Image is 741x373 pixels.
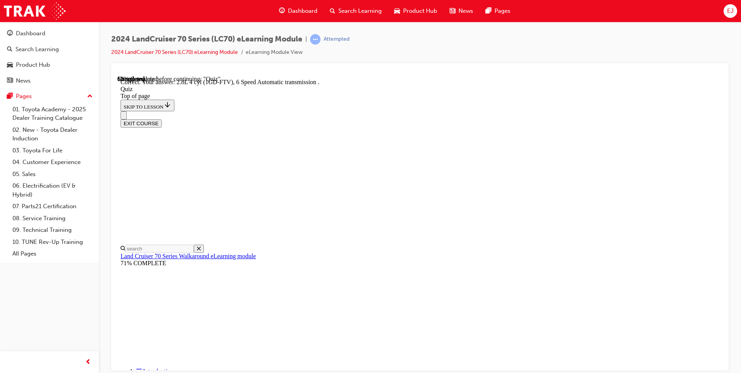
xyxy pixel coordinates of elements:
[3,89,96,104] button: Pages
[458,7,473,16] span: News
[9,145,96,157] a: 03. Toyota For Life
[9,248,96,260] a: All Pages
[3,17,602,24] div: Top of page
[3,24,57,36] button: SKIP TO LESSON
[3,26,96,41] a: Dashboard
[3,10,602,17] div: Quiz
[288,7,317,16] span: Dashboard
[7,93,13,100] span: pages-icon
[87,92,93,102] span: up-icon
[76,169,86,177] button: Close search menu
[724,4,737,18] button: EJ
[479,3,517,19] a: pages-iconPages
[3,184,602,191] div: 71% COMPLETE
[7,62,13,69] span: car-icon
[9,124,96,145] a: 02. New - Toyota Dealer Induction
[9,168,96,180] a: 05. Sales
[394,6,400,16] span: car-icon
[9,156,96,168] a: 04. Customer Experience
[338,7,382,16] span: Search Learning
[9,200,96,212] a: 07. Parts21 Certification
[8,169,76,177] input: Search
[3,3,602,10] div: Correct. Your answer: 2.8L 4 cyl (1GD-FTV), 6 Speed Automatic transmission .
[450,6,455,16] span: news-icon
[16,92,32,101] div: Pages
[9,236,96,248] a: 10. TUNE Rev-Up Training
[16,60,50,69] div: Product Hub
[273,3,324,19] a: guage-iconDashboard
[403,7,437,16] span: Product Hub
[324,36,350,43] div: Attempted
[3,74,96,88] a: News
[9,104,96,124] a: 01. Toyota Academy - 2025 Dealer Training Catalogue
[279,6,285,16] span: guage-icon
[3,25,96,89] button: DashboardSearch LearningProduct HubNews
[310,34,321,45] span: learningRecordVerb_ATTEMPT-icon
[330,6,335,16] span: search-icon
[3,58,96,72] a: Product Hub
[111,49,238,55] a: 2024 LandCruiser 70 Series (LC70) eLearning Module
[3,177,138,184] a: Land Cruiser 70 Series Walkaround eLearning module
[7,46,12,53] span: search-icon
[727,7,734,16] span: EJ
[6,28,54,34] span: SKIP TO LESSON
[495,7,510,16] span: Pages
[3,42,96,57] a: Search Learning
[388,3,443,19] a: car-iconProduct Hub
[9,180,96,200] a: 06. Electrification (EV & Hybrid)
[3,44,44,52] button: EXIT COURSE
[324,3,388,19] a: search-iconSearch Learning
[246,48,303,57] li: eLearning Module View
[16,45,59,54] div: Search Learning
[443,3,479,19] a: news-iconNews
[486,6,491,16] span: pages-icon
[9,224,96,236] a: 09. Technical Training
[111,35,302,44] span: 2024 LandCruiser 70 Series (LC70) eLearning Module
[9,212,96,224] a: 08. Service Training
[85,357,91,367] span: prev-icon
[7,30,13,37] span: guage-icon
[305,35,307,44] span: |
[3,36,9,44] button: Close navigation menu
[16,76,31,85] div: News
[16,29,45,38] div: Dashboard
[7,78,13,85] span: news-icon
[4,2,65,20] img: Trak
